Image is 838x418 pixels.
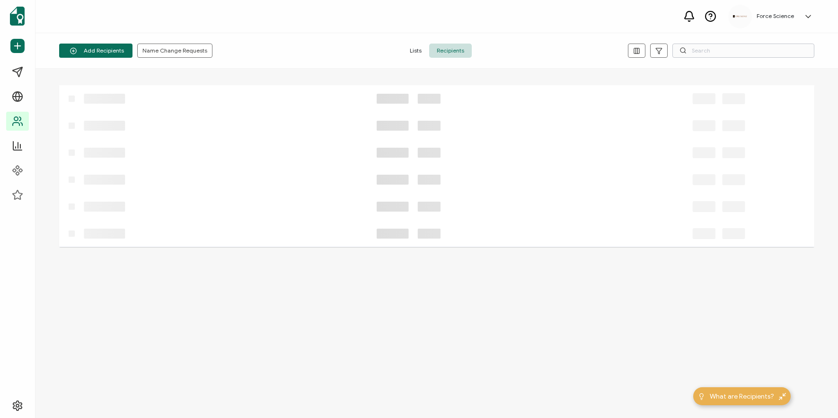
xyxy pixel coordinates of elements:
[429,44,472,58] span: Recipients
[672,44,814,58] input: Search
[142,48,207,53] span: Name Change Requests
[733,15,747,18] img: d96c2383-09d7-413e-afb5-8f6c84c8c5d6.png
[137,44,212,58] button: Name Change Requests
[791,373,838,418] iframe: Chat Widget
[779,393,786,400] img: minimize-icon.svg
[402,44,429,58] span: Lists
[10,7,25,26] img: sertifier-logomark-colored.svg
[59,44,132,58] button: Add Recipients
[710,391,774,401] span: What are Recipients?
[757,13,794,19] h5: Force Science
